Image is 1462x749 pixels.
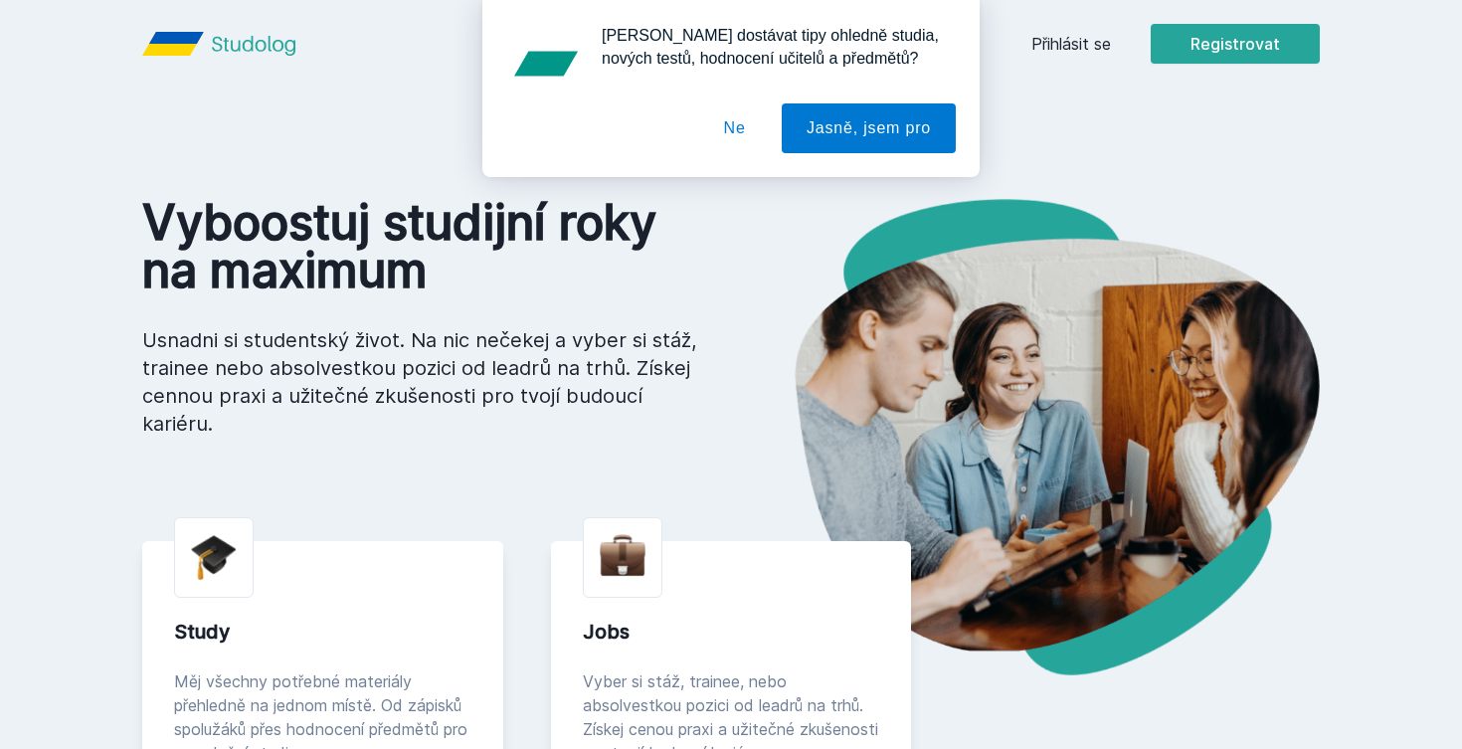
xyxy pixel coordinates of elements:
[583,618,880,646] div: Jobs
[142,326,699,438] p: Usnadni si studentský život. Na nic nečekej a vyber si stáž, trainee nebo absolvestkou pozici od ...
[586,24,956,70] div: [PERSON_NAME] dostávat tipy ohledně studia, nových testů, hodnocení učitelů a předmětů?
[699,103,771,153] button: Ne
[142,199,699,294] h1: Vyboostuj studijní roky na maximum
[174,618,471,646] div: Study
[191,534,237,581] img: graduation-cap.png
[731,199,1320,675] img: hero.png
[782,103,956,153] button: Jasně, jsem pro
[506,24,586,103] img: notification icon
[600,530,645,581] img: briefcase.png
